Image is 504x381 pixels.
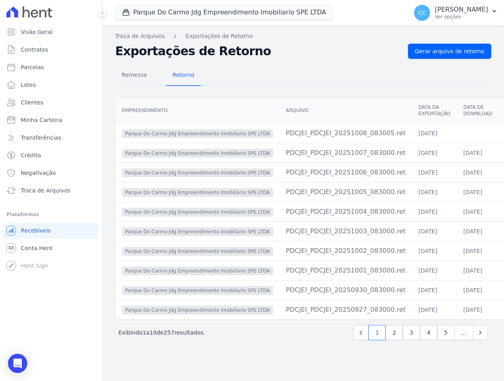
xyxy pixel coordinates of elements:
[122,129,273,138] span: Parque Do Carmo Jdg Empreendimento Imobiliario SPE LTDA
[122,306,273,315] span: Parque Do Carmo Jdg Empreendimento Imobiliario SPE LTDA
[21,169,56,177] span: Negativação
[412,123,457,143] td: [DATE]
[186,32,253,40] a: Exportações de Retorno
[286,266,406,275] div: PDCJEI_PDCJEI_20251001_083000.ret
[8,354,27,373] div: Open Intercom Messenger
[454,325,473,340] span: …
[115,5,333,20] button: Parque Do Carmo Jdg Empreendimento Imobiliario SPE LTDA
[21,151,41,159] span: Crédito
[415,47,484,55] span: Gerar arquivo de retorno
[286,207,406,217] div: PDCJEI_PDCJEI_20251004_083000.ret
[457,221,498,241] td: [DATE]
[118,329,205,337] p: Exibindo a de resultados.
[457,202,498,221] td: [DATE]
[21,244,52,252] span: Conta Hent
[437,325,454,340] a: 5
[408,2,504,24] button: CC [PERSON_NAME] Ver opções
[122,208,273,217] span: Parque Do Carmo Jdg Empreendimento Imobiliario SPE LTDA
[168,67,199,83] span: Retorno
[21,28,53,36] span: Visão Geral
[3,240,99,256] a: Conta Hent
[457,241,498,261] td: [DATE]
[412,280,457,300] td: [DATE]
[286,128,406,138] div: PDCJEI_PDCJEI_20251008_083005.ret
[150,329,157,336] span: 10
[412,241,457,261] td: [DATE]
[3,165,99,181] a: Negativação
[457,300,498,319] td: [DATE]
[286,168,406,177] div: PDCJEI_PDCJEI_20251006_083000.ret
[21,227,51,235] span: Recebíveis
[353,325,368,340] a: Previous
[166,65,201,86] a: Retorno
[164,329,174,336] span: 257
[412,300,457,319] td: [DATE]
[368,325,386,340] a: 1
[286,305,406,315] div: PDCJEI_PDCJEI_20250927_083000.ret
[3,42,99,58] a: Contratos
[3,112,99,128] a: Minha Carteira
[21,63,44,71] span: Parcelas
[286,246,406,256] div: PDCJEI_PDCJEI_20251002_083000.ret
[280,98,412,124] th: Arquivo
[412,162,457,182] td: [DATE]
[21,186,70,195] span: Troca de Arquivos
[115,65,201,86] nav: Tab selector
[286,187,406,197] div: PDCJEI_PDCJEI_20251005_083000.ret
[122,149,273,158] span: Parque Do Carmo Jdg Empreendimento Imobiliario SPE LTDA
[115,44,402,58] h2: Exportações de Retorno
[122,247,273,256] span: Parque Do Carmo Jdg Empreendimento Imobiliario SPE LTDA
[122,267,273,275] span: Parque Do Carmo Jdg Empreendimento Imobiliario SPE LTDA
[21,46,48,54] span: Contratos
[386,325,403,340] a: 2
[122,227,273,236] span: Parque Do Carmo Jdg Empreendimento Imobiliario SPE LTDA
[117,67,152,83] span: Remessa
[3,24,99,40] a: Visão Geral
[473,325,488,340] a: Next
[457,261,498,280] td: [DATE]
[3,59,99,75] a: Parcelas
[412,143,457,162] td: [DATE]
[457,280,498,300] td: [DATE]
[435,14,488,20] p: Ver opções
[116,98,280,124] th: Empreendimento
[286,148,406,158] div: PDCJEI_PDCJEI_20251007_083000.ret
[408,44,491,59] a: Gerar arquivo de retorno
[412,182,457,202] td: [DATE]
[21,81,36,89] span: Lotes
[3,94,99,110] a: Clientes
[412,98,457,124] th: Data da Exportação
[122,188,273,197] span: Parque Do Carmo Jdg Empreendimento Imobiliario SPE LTDA
[122,286,273,295] span: Parque Do Carmo Jdg Empreendimento Imobiliario SPE LTDA
[122,168,273,177] span: Parque Do Carmo Jdg Empreendimento Imobiliario SPE LTDA
[3,182,99,199] a: Troca de Arquivos
[3,77,99,93] a: Lotes
[3,147,99,163] a: Crédito
[435,6,488,14] p: [PERSON_NAME]
[21,134,61,142] span: Transferências
[418,10,426,16] span: CC
[21,116,62,124] span: Minha Carteira
[412,261,457,280] td: [DATE]
[412,221,457,241] td: [DATE]
[6,210,96,219] div: Plataformas
[115,65,153,86] a: Remessa
[3,223,99,239] a: Recebíveis
[142,329,146,336] span: 1
[21,98,43,106] span: Clientes
[412,202,457,221] td: [DATE]
[115,32,165,40] a: Troca de Arquivos
[115,32,491,40] nav: Breadcrumb
[286,227,406,236] div: PDCJEI_PDCJEI_20251003_083000.ret
[3,130,99,146] a: Transferências
[286,285,406,295] div: PDCJEI_PDCJEI_20250930_083000.ret
[420,325,437,340] a: 4
[457,98,498,124] th: Data de Download
[403,325,420,340] a: 3
[457,143,498,162] td: [DATE]
[457,162,498,182] td: [DATE]
[457,182,498,202] td: [DATE]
